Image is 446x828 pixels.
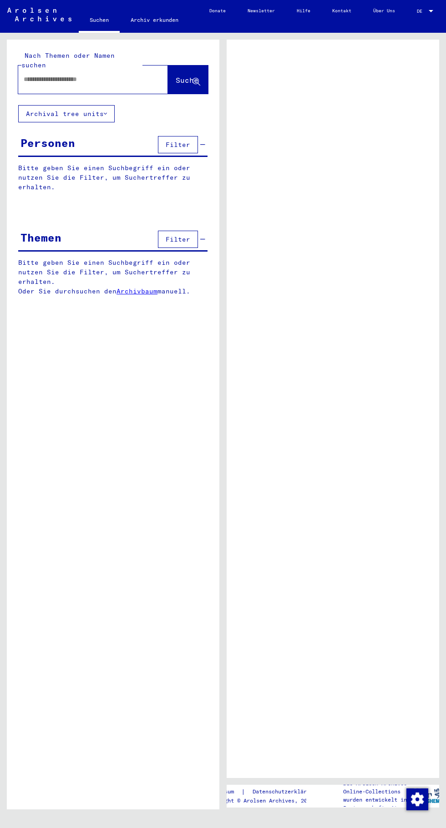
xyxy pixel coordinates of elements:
a: Suchen [79,9,120,33]
a: Datenschutzerklärung [245,787,327,797]
img: Zustimmung ändern [406,788,428,810]
p: wurden entwickelt in Partnerschaft mit [343,796,413,812]
button: Filter [158,231,198,248]
div: Personen [20,135,75,151]
p: Bitte geben Sie einen Suchbegriff ein oder nutzen Sie die Filter, um Suchertreffer zu erhalten. [18,163,208,192]
p: Bitte geben Sie einen Suchbegriff ein oder nutzen Sie die Filter, um Suchertreffer zu erhalten. O... [18,258,208,296]
a: Archiv erkunden [120,9,189,31]
p: Die Arolsen Archives Online-Collections [343,779,413,796]
a: Archivbaum [117,287,157,295]
div: Themen [20,229,61,246]
button: Filter [158,136,198,153]
div: | [205,787,327,797]
p: Copyright © Arolsen Archives, 2021 [205,797,327,805]
mat-label: Nach Themen oder Namen suchen [21,51,115,69]
button: Archival tree units [18,105,115,122]
button: Suche [168,66,208,94]
span: DE [417,9,427,14]
span: Filter [166,141,190,149]
img: Arolsen_neg.svg [7,8,71,21]
span: Suche [176,76,198,85]
span: Filter [166,235,190,243]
